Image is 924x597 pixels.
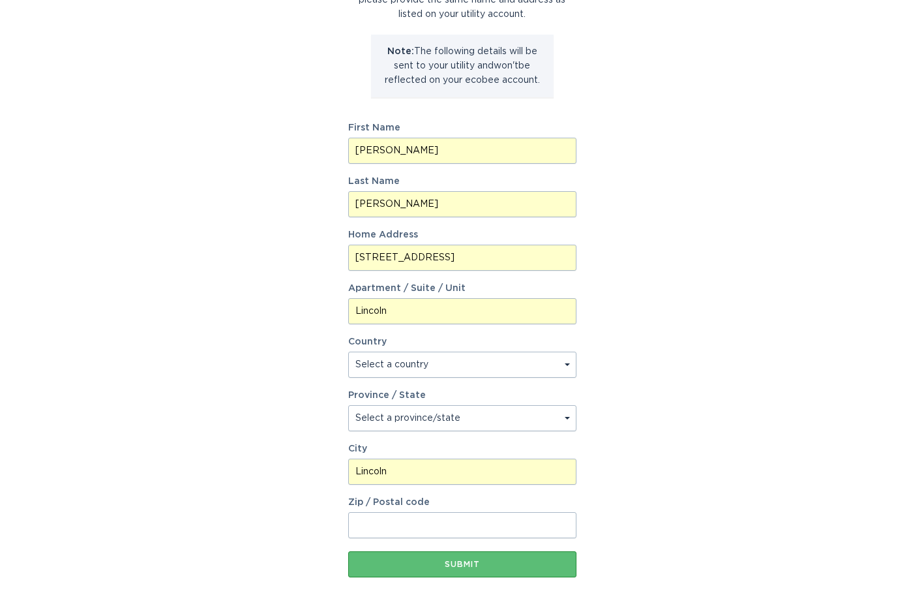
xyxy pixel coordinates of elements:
label: Country [348,337,387,346]
div: Submit [355,560,570,568]
strong: Note: [387,47,414,56]
label: Province / State [348,391,426,400]
label: Apartment / Suite / Unit [348,284,576,293]
label: First Name [348,123,576,132]
label: Home Address [348,230,576,239]
button: Submit [348,551,576,577]
label: City [348,444,576,453]
p: The following details will be sent to your utility and won't be reflected on your ecobee account. [381,44,544,87]
label: Last Name [348,177,576,186]
label: Zip / Postal code [348,498,576,507]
